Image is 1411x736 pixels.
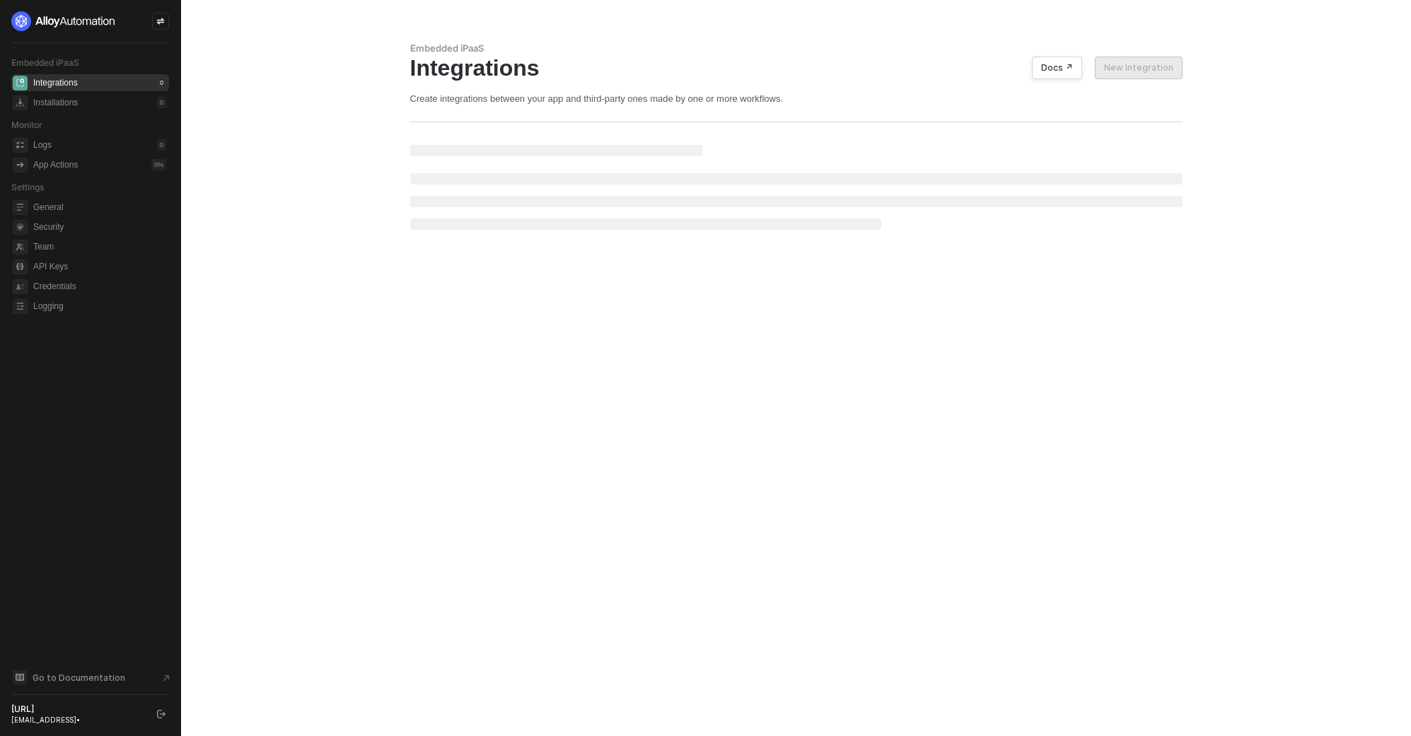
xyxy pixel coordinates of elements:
[11,119,42,130] span: Monitor
[33,97,78,109] div: Installations
[151,159,166,170] div: 0 %
[410,93,1183,105] div: Create integrations between your app and third-party ones made by one or more workflows.
[1095,57,1183,79] button: New Integration
[13,158,28,173] span: icon-app-actions
[1032,57,1082,79] button: Docs ↗
[33,199,166,216] span: General
[13,138,28,153] span: icon-logs
[33,278,166,295] span: Credentials
[156,17,165,25] span: icon-swap
[159,671,173,685] span: document-arrow
[157,710,166,718] span: logout
[11,11,116,31] img: logo
[11,703,144,715] div: [URL]
[33,298,166,315] span: Logging
[11,11,169,31] a: logo
[33,159,78,171] div: App Actions
[13,279,28,294] span: credentials
[33,218,166,235] span: Security
[11,669,170,686] a: Knowledge Base
[13,299,28,314] span: logging
[1041,62,1073,74] div: Docs ↗
[33,139,52,151] div: Logs
[157,97,166,108] div: 0
[410,42,1183,54] div: Embedded iPaaS
[13,200,28,215] span: general
[13,240,28,255] span: team
[33,672,125,684] span: Go to Documentation
[33,238,166,255] span: Team
[157,77,166,88] div: 0
[33,258,166,275] span: API Keys
[33,77,78,89] div: Integrations
[13,76,28,90] span: integrations
[11,182,44,192] span: Settings
[13,95,28,110] span: installations
[410,54,1183,81] div: Integrations
[13,259,28,274] span: api-key
[13,220,28,235] span: security
[157,139,166,151] div: 0
[11,715,144,725] div: [EMAIL_ADDRESS] •
[11,57,79,68] span: Embedded iPaaS
[13,670,27,684] span: documentation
